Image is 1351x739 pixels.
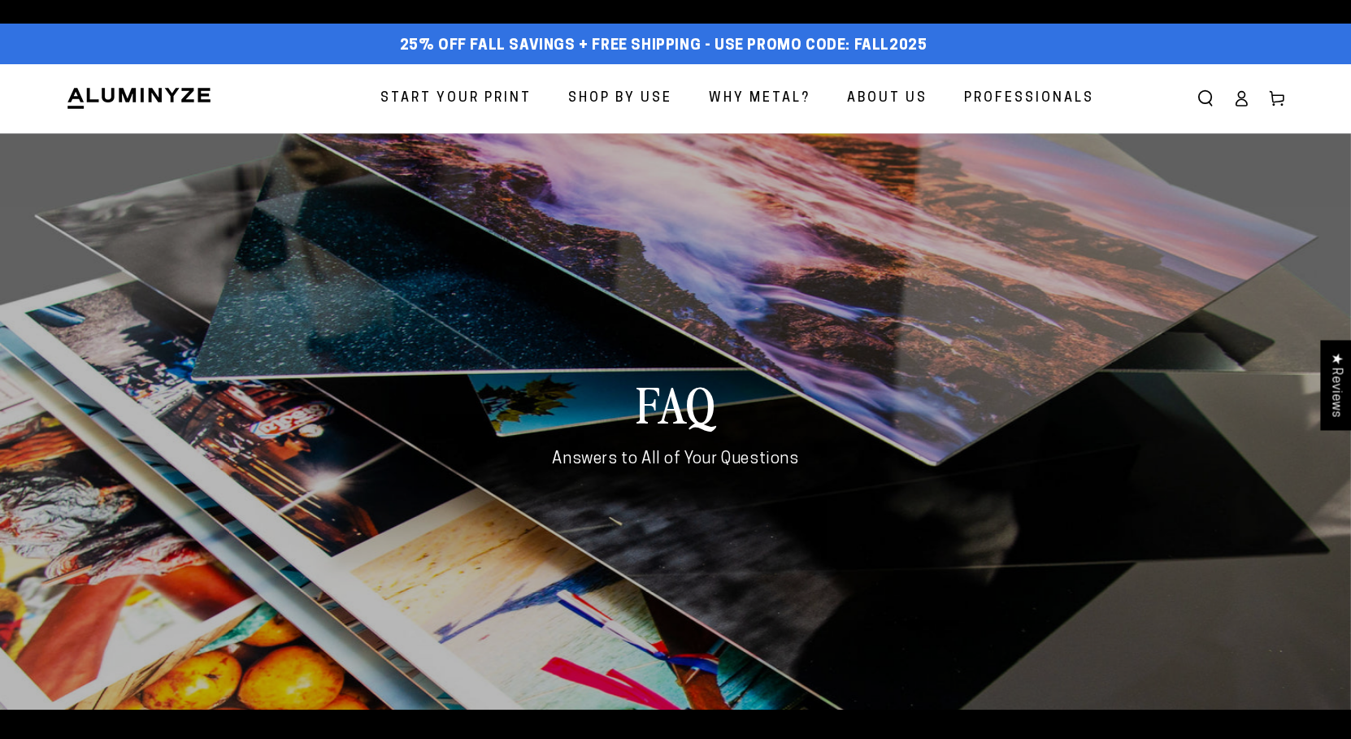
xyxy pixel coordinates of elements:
[952,77,1106,120] a: Professionals
[847,87,927,111] span: About Us
[709,87,810,111] span: Why Metal?
[368,77,544,120] a: Start Your Print
[400,37,927,55] span: 25% off FALL Savings + Free Shipping - Use Promo Code: FALL2025
[66,86,212,111] img: Aluminyze
[835,77,940,120] a: About Us
[964,87,1094,111] span: Professionals
[419,372,932,435] h2: FAQ
[1320,340,1351,430] div: Click to open Judge.me floating reviews tab
[568,87,672,111] span: Shop By Use
[556,77,684,120] a: Shop By Use
[419,448,932,471] p: Answers to All of Your Questions
[697,77,823,120] a: Why Metal?
[380,87,532,111] span: Start Your Print
[1188,80,1223,116] summary: Search our site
